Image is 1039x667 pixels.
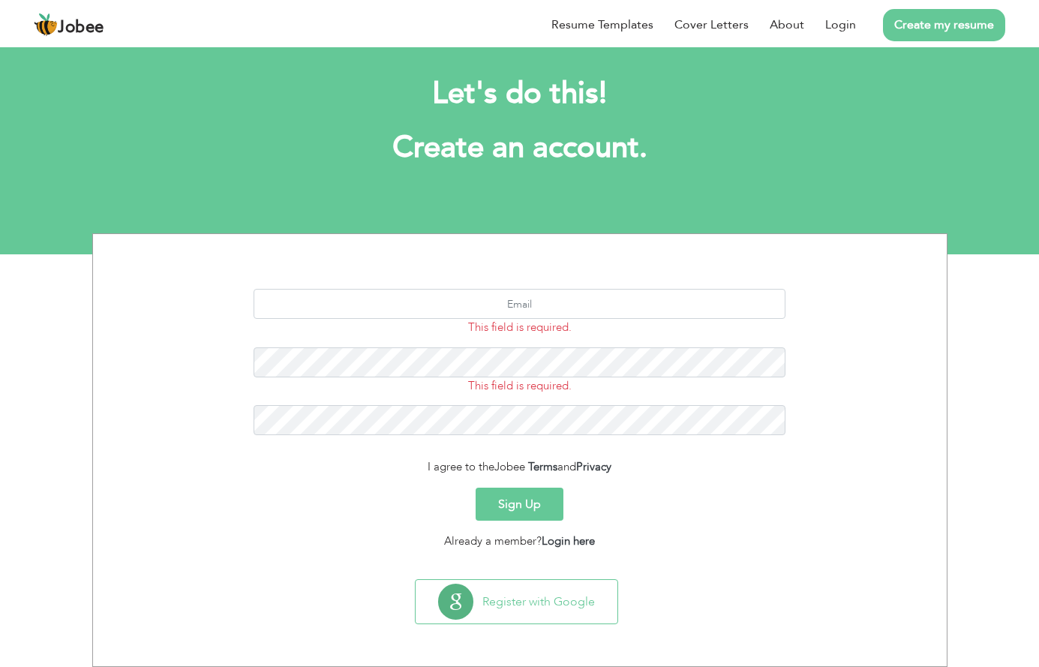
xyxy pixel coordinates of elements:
a: Login [825,16,856,34]
img: jobee.io [34,13,58,37]
a: Terms [528,459,557,474]
h2: Let's do this! [115,74,925,113]
div: Already a member? [104,533,935,550]
span: Jobee [58,20,104,36]
button: Sign Up [476,488,563,521]
a: Create my resume [883,9,1005,41]
h1: Create an account. [115,128,925,167]
a: About [770,16,804,34]
button: Register with Google [416,580,617,623]
span: Jobee [494,459,525,474]
div: I agree to the and [104,458,935,476]
a: Jobee [34,13,104,37]
a: Resume Templates [551,16,653,34]
span: This field is required. [468,320,572,335]
a: Privacy [576,459,611,474]
a: Cover Letters [674,16,749,34]
input: Email [254,289,785,319]
span: This field is required. [468,378,572,393]
a: Login here [542,533,595,548]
